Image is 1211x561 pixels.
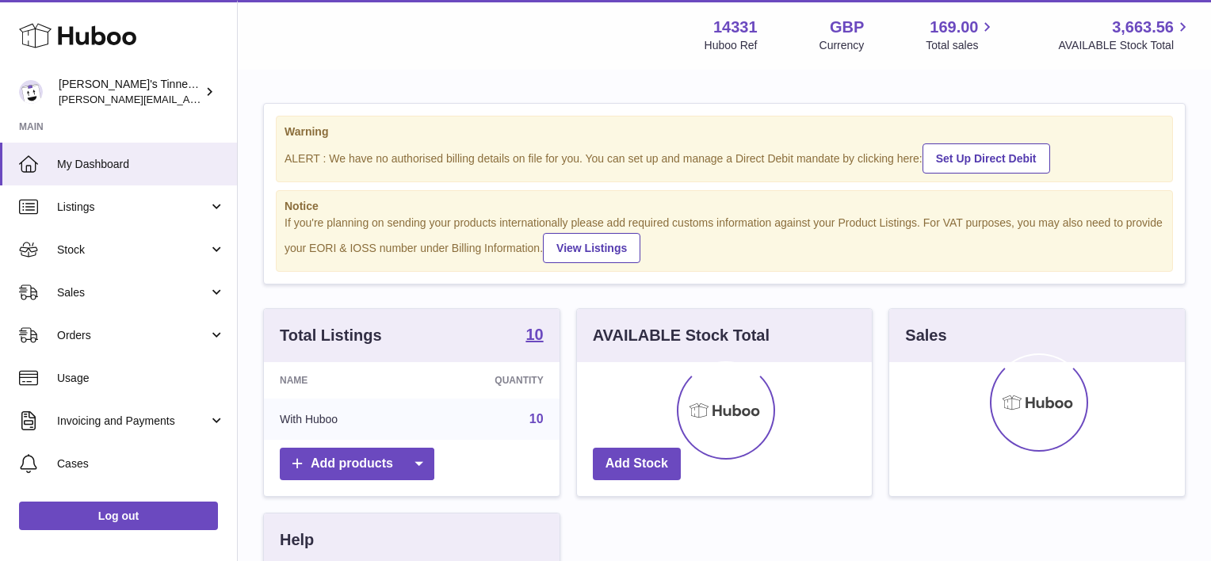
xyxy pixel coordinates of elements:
span: Cases [57,456,225,471]
th: Name [264,362,420,399]
a: 10 [529,412,544,426]
div: If you're planning on sending your products internationally please add required customs informati... [285,216,1164,263]
div: ALERT : We have no authorised billing details on file for you. You can set up and manage a Direct... [285,141,1164,174]
div: [PERSON_NAME]'s Tinned Fish Ltd [59,77,201,107]
span: Invoicing and Payments [57,414,208,429]
h3: Help [280,529,314,551]
a: Log out [19,502,218,530]
strong: GBP [830,17,864,38]
img: peter.colbert@hubbo.com [19,80,43,104]
strong: 10 [525,326,543,342]
span: Total sales [926,38,996,53]
strong: Warning [285,124,1164,139]
a: View Listings [543,233,640,263]
span: Stock [57,242,208,258]
a: Add products [280,448,434,480]
a: Add Stock [593,448,681,480]
a: 169.00 Total sales [926,17,996,53]
th: Quantity [420,362,560,399]
div: Currency [819,38,865,53]
h3: Sales [905,325,946,346]
span: AVAILABLE Stock Total [1058,38,1192,53]
span: 3,663.56 [1112,17,1174,38]
span: Listings [57,200,208,215]
span: Usage [57,371,225,386]
a: 3,663.56 AVAILABLE Stock Total [1058,17,1192,53]
td: With Huboo [264,399,420,440]
strong: Notice [285,199,1164,214]
a: Set Up Direct Debit [923,143,1050,174]
span: [PERSON_NAME][EMAIL_ADDRESS][PERSON_NAME][DOMAIN_NAME] [59,93,403,105]
span: My Dashboard [57,157,225,172]
h3: Total Listings [280,325,382,346]
span: Orders [57,328,208,343]
h3: AVAILABLE Stock Total [593,325,770,346]
div: Huboo Ref [705,38,758,53]
strong: 14331 [713,17,758,38]
span: Sales [57,285,208,300]
a: 10 [525,326,543,345]
span: 169.00 [930,17,978,38]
